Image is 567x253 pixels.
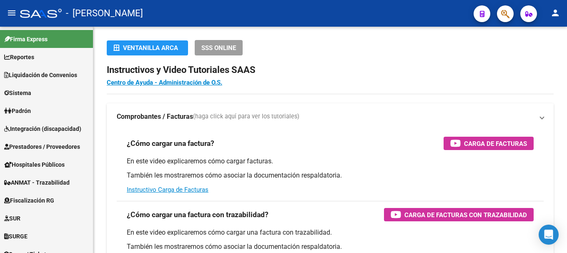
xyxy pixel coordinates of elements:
span: Integración (discapacidad) [4,124,81,133]
span: (haga click aquí para ver los tutoriales) [193,112,299,121]
div: Ventanilla ARCA [113,40,181,55]
p: En este video explicaremos cómo cargar una factura con trazabilidad. [127,228,534,237]
span: Fiscalización RG [4,196,54,205]
mat-icon: menu [7,8,17,18]
h2: Instructivos y Video Tutoriales SAAS [107,62,554,78]
span: ANMAT - Trazabilidad [4,178,70,187]
span: - [PERSON_NAME] [66,4,143,23]
span: Padrón [4,106,31,115]
button: SSS ONLINE [195,40,243,55]
span: Sistema [4,88,31,98]
h3: ¿Cómo cargar una factura? [127,138,214,149]
span: Firma Express [4,35,48,44]
button: Carga de Facturas con Trazabilidad [384,208,534,221]
button: Ventanilla ARCA [107,40,188,55]
mat-expansion-panel-header: Comprobantes / Facturas(haga click aquí para ver los tutoriales) [107,103,554,130]
span: Prestadores / Proveedores [4,142,80,151]
a: Instructivo Carga de Facturas [127,186,208,193]
span: Carga de Facturas [464,138,527,149]
strong: Comprobantes / Facturas [117,112,193,121]
div: Open Intercom Messenger [539,225,559,245]
a: Centro de Ayuda - Administración de O.S. [107,79,222,86]
span: Liquidación de Convenios [4,70,77,80]
p: También les mostraremos cómo asociar la documentación respaldatoria. [127,242,534,251]
span: SUR [4,214,20,223]
span: SSS ONLINE [201,44,236,52]
h3: ¿Cómo cargar una factura con trazabilidad? [127,209,268,220]
span: SURGE [4,232,28,241]
span: Carga de Facturas con Trazabilidad [404,210,527,220]
p: También les mostraremos cómo asociar la documentación respaldatoria. [127,171,534,180]
span: Reportes [4,53,34,62]
button: Carga de Facturas [444,137,534,150]
mat-icon: person [550,8,560,18]
p: En este video explicaremos cómo cargar facturas. [127,157,534,166]
span: Hospitales Públicos [4,160,65,169]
